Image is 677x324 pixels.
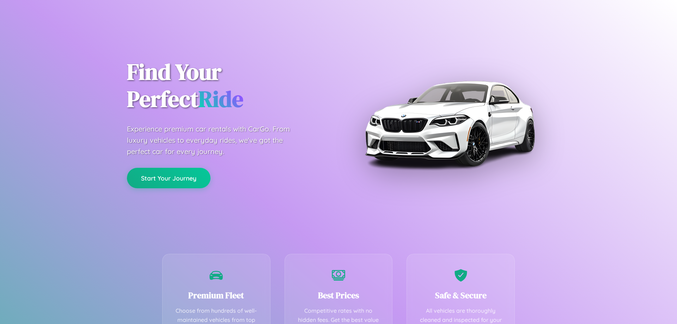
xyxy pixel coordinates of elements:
[361,35,538,212] img: Premium BMW car rental vehicle
[173,289,260,301] h3: Premium Fleet
[127,123,303,157] p: Experience premium car rentals with CarGo. From luxury vehicles to everyday rides, we've got the ...
[295,289,382,301] h3: Best Prices
[199,84,243,114] span: Ride
[417,289,504,301] h3: Safe & Secure
[127,59,328,113] h1: Find Your Perfect
[127,168,211,188] button: Start Your Journey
